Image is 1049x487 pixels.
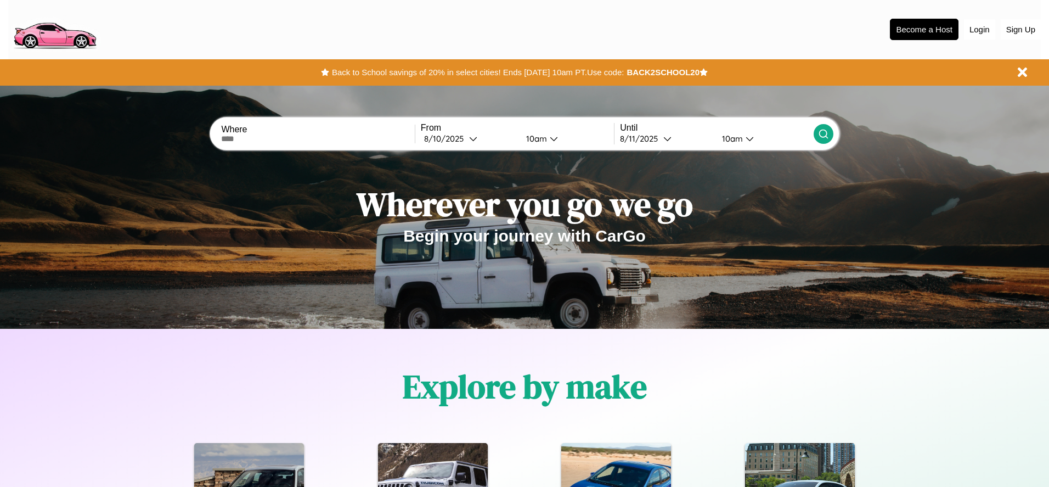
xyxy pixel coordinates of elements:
h1: Explore by make [403,364,647,409]
button: Become a Host [890,19,958,40]
div: 8 / 11 / 2025 [620,133,663,144]
div: 10am [717,133,746,144]
div: 10am [521,133,550,144]
img: logo [8,5,101,52]
label: Where [221,125,414,135]
button: Back to School savings of 20% in select cities! Ends [DATE] 10am PT.Use code: [329,65,627,80]
label: Until [620,123,813,133]
button: 10am [713,133,813,144]
button: Sign Up [1001,19,1041,40]
div: 8 / 10 / 2025 [424,133,469,144]
button: Login [964,19,995,40]
button: 10am [517,133,614,144]
button: 8/10/2025 [421,133,517,144]
label: From [421,123,614,133]
b: BACK2SCHOOL20 [627,68,700,77]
